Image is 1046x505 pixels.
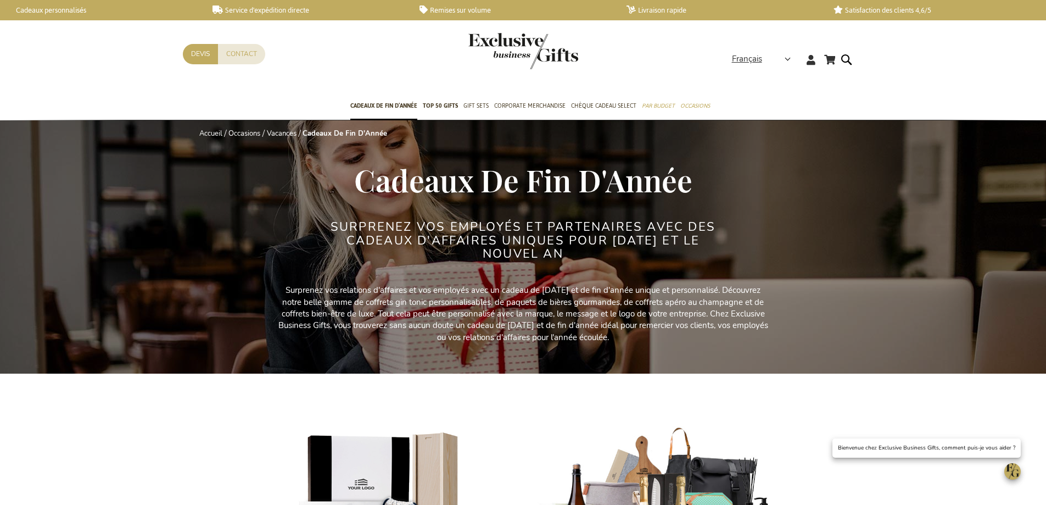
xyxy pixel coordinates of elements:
[468,33,578,69] img: Exclusive Business gifts logo
[627,5,816,15] a: Livraison rapide
[354,159,692,200] span: Cadeaux De Fin D'Année
[463,100,489,112] span: Gift Sets
[732,53,798,65] div: Français
[228,129,260,138] a: Occasions
[494,100,566,112] span: Corporate Merchandise
[317,220,729,260] h2: Surprenez VOS EMPLOYÉS ET PARTENAIRES avec des cadeaux d'affaires UNIQUES POUR [DATE] ET LE NOUVE...
[276,285,770,343] p: Surprenez vos relations d'affaires et vos employés avec un cadeau de [DATE] et de fin d'année uni...
[468,33,523,69] a: store logo
[199,129,222,138] a: Accueil
[571,100,636,112] span: Chèque Cadeau Select
[212,5,402,15] a: Service d'expédition directe
[834,5,1023,15] a: Satisfaction des clients 4,6/5
[183,44,218,64] a: Devis
[5,5,195,15] a: Cadeaux personnalisés
[680,100,710,112] span: Occasions
[303,129,387,138] strong: Cadeaux De Fin D'Année
[350,100,417,112] span: Cadeaux de fin d’année
[267,129,297,138] a: Vacances
[642,100,675,112] span: Par budget
[218,44,265,64] a: Contact
[419,5,609,15] a: Remises sur volume
[732,53,762,65] span: Français
[423,100,458,112] span: TOP 50 Gifts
